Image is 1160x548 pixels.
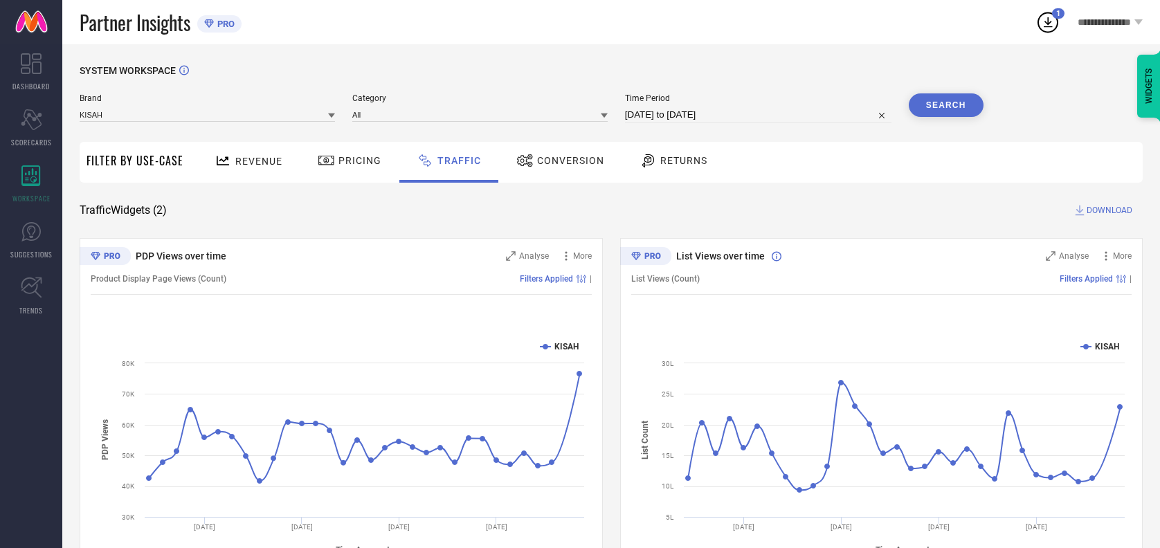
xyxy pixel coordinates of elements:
text: [DATE] [831,523,852,531]
span: SCORECARDS [11,137,52,147]
text: 70K [122,390,135,398]
span: Revenue [235,156,282,167]
text: [DATE] [194,523,215,531]
span: Pricing [338,155,381,166]
text: 10L [662,482,674,490]
span: Category [352,93,608,103]
span: SYSTEM WORKSPACE [80,65,176,76]
svg: Zoom [506,251,516,261]
span: 1 [1056,9,1060,18]
text: [DATE] [733,523,754,531]
span: PDP Views over time [136,250,226,262]
text: 15L [662,452,674,459]
span: Time Period [625,93,891,103]
span: Brand [80,93,335,103]
text: [DATE] [1026,523,1047,531]
span: Returns [660,155,707,166]
text: 80K [122,360,135,367]
svg: Zoom [1046,251,1055,261]
span: Analyse [519,251,549,261]
text: [DATE] [388,523,410,531]
div: Open download list [1035,10,1060,35]
text: 60K [122,421,135,429]
span: | [1130,274,1132,284]
text: [DATE] [928,523,950,531]
span: Conversion [537,155,604,166]
span: WORKSPACE [12,193,51,203]
span: TRENDS [19,305,43,316]
text: 30K [122,513,135,521]
span: Filters Applied [1060,274,1113,284]
div: Premium [80,247,131,268]
span: Analyse [1059,251,1089,261]
text: 20L [662,421,674,429]
tspan: PDP Views [100,419,110,460]
span: List Views over time [676,250,765,262]
span: SUGGESTIONS [10,249,53,259]
span: Filter By Use-Case [87,152,183,169]
div: Premium [620,247,671,268]
text: 25L [662,390,674,398]
span: Traffic [437,155,481,166]
text: [DATE] [291,523,313,531]
text: 30L [662,360,674,367]
span: DASHBOARD [12,81,50,91]
span: | [590,274,592,284]
span: Filters Applied [520,274,573,284]
input: Select time period [625,107,891,123]
span: Partner Insights [80,8,190,37]
span: DOWNLOAD [1087,203,1132,217]
span: Traffic Widgets ( 2 ) [80,203,167,217]
text: 40K [122,482,135,490]
span: More [573,251,592,261]
tspan: List Count [640,421,650,459]
text: 50K [122,452,135,459]
button: Search [909,93,984,117]
text: 5L [666,513,674,521]
span: More [1113,251,1132,261]
span: Product Display Page Views (Count) [91,274,226,284]
span: PRO [214,19,235,29]
span: List Views (Count) [631,274,700,284]
text: KISAH [554,342,579,351]
text: KISAH [1095,342,1119,351]
text: [DATE] [486,523,507,531]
